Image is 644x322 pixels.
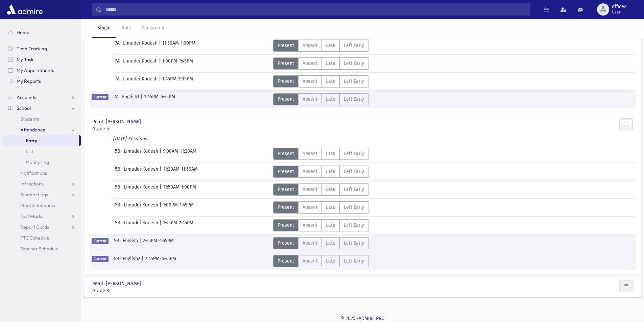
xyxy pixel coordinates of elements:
[278,240,294,247] span: Present
[612,9,626,15] span: User
[3,222,81,232] a: Report Cards
[3,103,81,114] a: School
[162,57,193,70] span: 1:00PM-1:45PM
[162,75,193,88] span: 1:45PM-3:05PM
[26,138,37,144] span: Entry
[115,40,159,52] span: 7A- Limudei Kodesh
[3,54,81,65] a: My Tasks
[145,255,176,267] span: 2:45PM-4:45PM
[278,204,294,211] span: Present
[278,42,294,49] span: Present
[160,201,163,214] span: |
[3,124,81,135] a: Attendance
[303,78,317,85] span: Absent
[303,96,317,103] span: Absent
[3,114,81,124] a: Students
[5,3,44,16] img: AdmirePro
[3,157,81,168] a: Monitoring
[115,148,160,160] span: 5B- Limudei Kodesh
[273,183,368,196] div: AttTypes
[20,246,58,252] span: Teacher Schedule
[102,3,530,16] input: Search
[92,287,177,294] span: Grade 8
[3,168,81,178] a: Notifications
[163,219,193,231] span: 1:45PM-2:45PM
[142,255,145,267] span: |
[303,150,317,157] span: Absent
[136,19,170,38] a: Classroom
[92,256,109,262] span: Current
[26,148,33,154] span: List
[273,219,368,231] div: AttTypes
[326,42,335,49] span: Late
[3,65,81,76] a: My Appointments
[3,27,81,38] a: Home
[303,186,317,193] span: Absent
[160,166,163,178] span: |
[116,19,136,38] a: Bulk
[159,57,162,70] span: |
[278,60,294,67] span: Present
[20,127,45,133] span: Attendance
[17,94,36,100] span: Accounts
[3,76,81,86] a: My Reports
[326,96,335,103] span: Late
[20,181,44,187] span: Infractions
[114,93,141,105] span: 7A- English1
[114,255,142,267] span: 5B- English2
[20,192,48,198] span: Student Logs
[278,186,294,193] span: Present
[163,201,194,214] span: 1:00PM-1:45PM
[344,204,364,211] span: Left Early
[163,183,196,196] span: 11:50AM-1:00PM
[273,201,368,214] div: AttTypes
[17,78,41,84] span: My Reports
[278,96,294,103] span: Present
[326,78,335,85] span: Late
[162,40,195,52] span: 11:50AM-1:00PM
[144,93,175,105] span: 2:45PM-4:45PM
[163,148,196,160] span: 9:00AM-11:20AM
[278,150,294,157] span: Present
[3,243,81,254] a: Teacher Schedule
[20,170,47,176] span: Notifications
[326,150,335,157] span: Late
[3,211,81,222] a: Test Marks
[326,60,335,67] span: Late
[92,315,633,322] div: © 2025 -
[17,46,47,52] span: Time Tracking
[303,240,317,247] span: Absent
[3,178,81,189] a: Infractions
[344,222,364,229] span: Left Early
[326,168,335,175] span: Late
[278,257,294,265] span: Present
[3,200,81,211] a: Meal Attendance
[3,43,81,54] a: Time Tracking
[160,219,163,231] span: |
[160,148,163,160] span: |
[141,93,144,105] span: |
[278,222,294,229] span: Present
[344,168,364,175] span: Left Early
[92,118,142,125] span: Pearl, [PERSON_NAME]
[115,219,160,231] span: 5B- Limudei Kodesh
[273,40,368,52] div: AttTypes
[115,183,160,196] span: 5B- Limudei Kodesh
[303,257,317,265] span: Absent
[92,280,142,287] span: Pearl, [PERSON_NAME]
[26,159,49,165] span: Monitoring
[303,42,317,49] span: Absent
[326,222,335,229] span: Late
[303,222,317,229] span: Absent
[115,166,160,178] span: 5B- Limudei Kodesh
[344,240,364,247] span: Left Early
[278,78,294,85] span: Present
[326,204,335,211] span: Late
[159,75,162,88] span: |
[344,60,364,67] span: Left Early
[344,96,364,103] span: Left Early
[20,235,49,241] span: PTC Schedule
[344,42,364,49] span: Left Early
[159,40,162,52] span: |
[17,105,31,111] span: School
